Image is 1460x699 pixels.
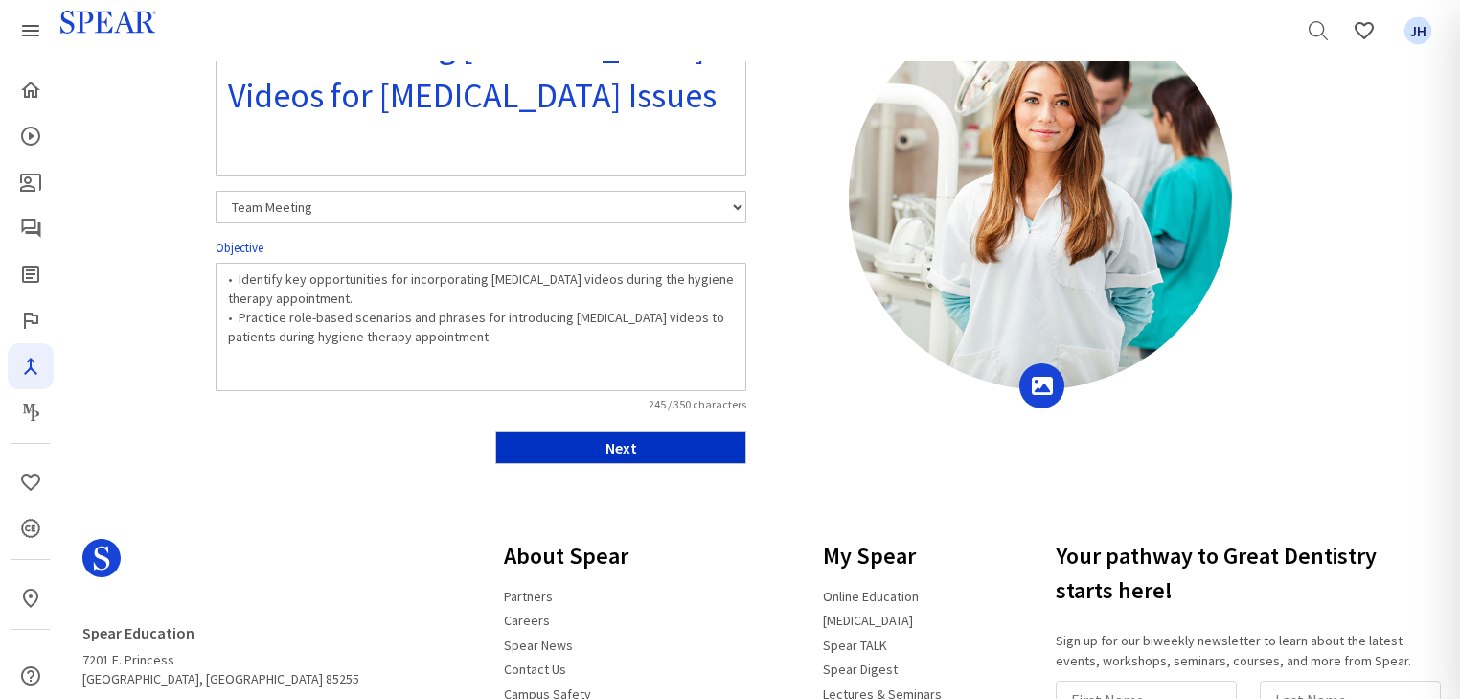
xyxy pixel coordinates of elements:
[8,8,54,54] a: Spear Products
[8,67,54,113] a: Home
[8,297,54,343] a: Faculty Club Elite
[1341,8,1387,54] a: Favorites
[811,580,930,613] a: Online Education
[849,6,1232,389] img: Team-Meeting-001.jpg
[8,343,54,389] a: Navigator Pro
[82,531,359,600] a: Spear Logo
[492,531,678,581] h3: About Spear
[8,505,54,551] a: CE Credits
[8,251,54,297] a: Spear Digest
[492,629,584,662] a: Spear News
[82,539,121,577] svg: Spear Logo
[1056,531,1449,616] h3: Your pathway to Great Dentistry starts here!
[8,159,54,205] a: Patient Education
[492,580,564,613] a: Partners
[492,653,578,686] a: Contact Us
[495,431,746,464] button: Next
[481,396,746,412] span: 245 / 350 characters
[8,113,54,159] a: Courses
[811,531,958,581] h3: My Spear
[811,629,899,662] a: Spear TALK
[1056,631,1449,671] p: Sign up for our biweekly newsletter to learn about the latest events, workshops, seminars, course...
[216,15,746,176] textarea: Module 2: Using [MEDICAL_DATA] Videos for [MEDICAL_DATA] Issues
[216,240,263,258] label: Objective
[8,645,54,691] a: My Study Club
[8,205,54,251] a: Spear Talk
[8,575,54,621] a: In-Person & Virtual
[811,653,909,686] a: Spear Digest
[8,459,54,505] a: Favorites
[1295,8,1341,54] a: Search
[8,389,54,435] a: Masters Program
[8,653,54,699] a: Help
[811,604,924,637] a: [MEDICAL_DATA]
[1395,8,1441,54] a: Favorites
[1404,17,1432,45] span: JH
[492,604,561,637] a: Careers
[82,616,359,688] address: 7201 E. Princess [GEOGRAPHIC_DATA], [GEOGRAPHIC_DATA] 85255
[82,616,206,650] a: Spear Education
[216,263,746,391] textarea: • Identify key opportunities for incorporating [MEDICAL_DATA] videos during the hygiene therapy a...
